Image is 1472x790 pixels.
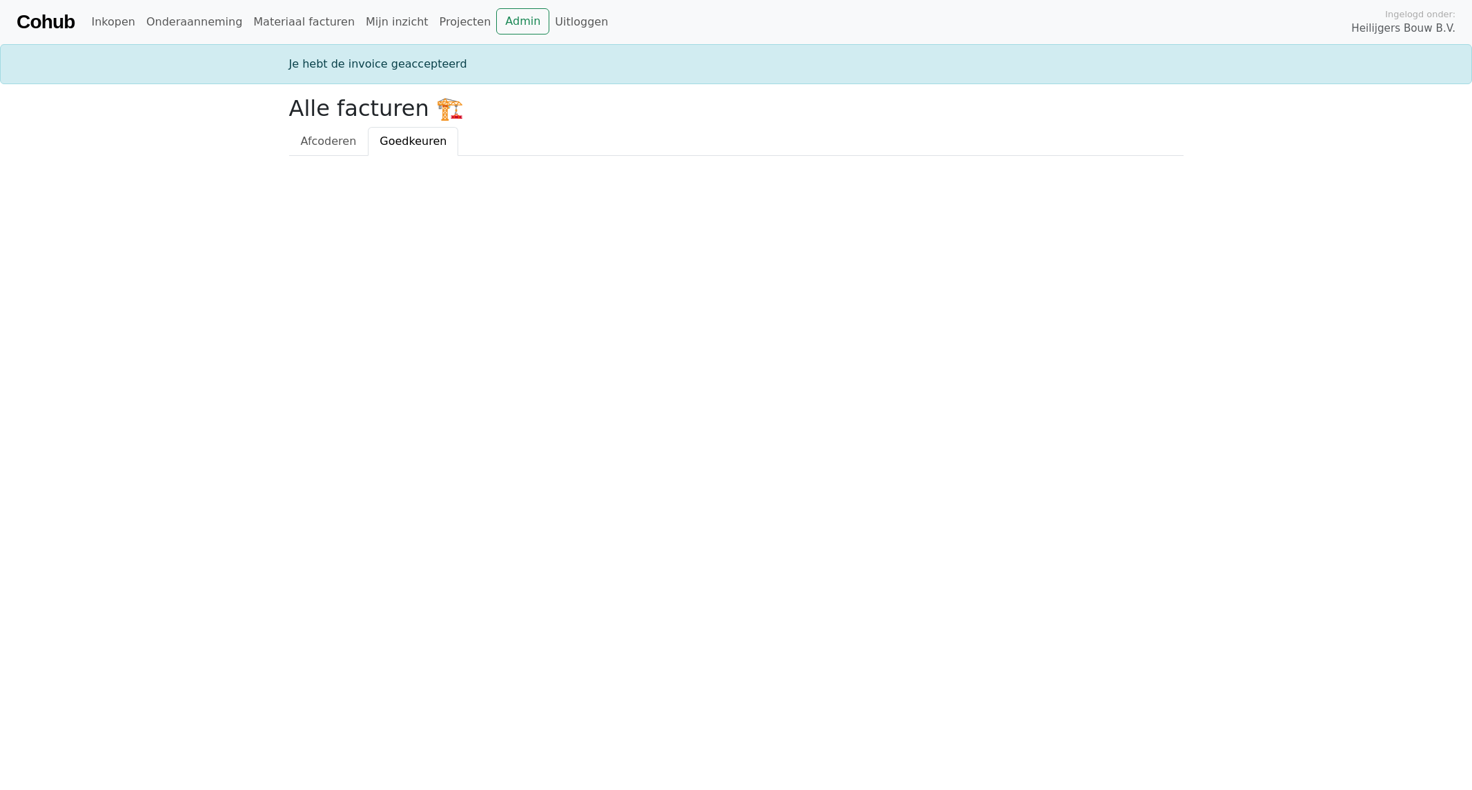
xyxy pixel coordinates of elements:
[289,95,1184,121] h2: Alle facturen 🏗️
[248,8,360,36] a: Materiaal facturen
[549,8,614,36] a: Uitloggen
[141,8,248,36] a: Onderaanneming
[17,6,75,39] a: Cohub
[281,56,1192,72] div: Je hebt de invoice geaccepteerd
[1385,8,1455,21] span: Ingelogd onder:
[289,127,369,156] a: Afcoderen
[496,8,549,34] a: Admin
[360,8,434,36] a: Mijn inzicht
[434,8,497,36] a: Projecten
[380,135,446,148] span: Goedkeuren
[86,8,140,36] a: Inkopen
[1351,21,1455,37] span: Heilijgers Bouw B.V.
[368,127,458,156] a: Goedkeuren
[301,135,357,148] span: Afcoderen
